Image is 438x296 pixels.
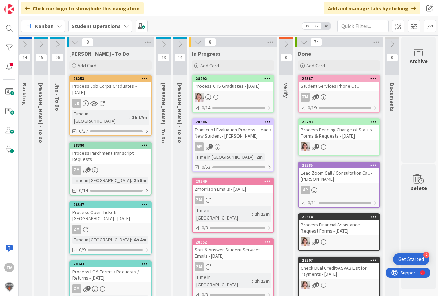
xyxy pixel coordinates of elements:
[129,114,130,121] span: :
[302,23,312,29] span: 1x
[299,142,379,151] div: EW
[192,50,221,57] span: In Progress
[299,82,379,91] div: Student Services Phone Call
[193,178,273,185] div: 28349
[283,83,289,98] span: Verify
[315,282,319,287] span: 1
[410,57,428,65] div: Archive
[299,162,379,183] div: 28385Lead Zoom Call / Consultation Call - [PERSON_NAME]
[70,149,151,164] div: Process Parchment Transcript Requests
[72,166,81,175] div: ZM
[299,168,379,183] div: Lead Zoom Call / Consultation Call - [PERSON_NAME]
[280,54,292,62] span: 0
[79,246,86,253] span: 0/9
[308,104,317,111] span: 0/19
[299,186,379,194] div: AP
[299,220,379,235] div: Process Financial Assistance Request Forms - [DATE]
[423,252,429,258] div: 4
[54,83,61,111] span: Jho - To Do
[301,281,310,289] img: EW
[195,262,204,271] div: ZM
[72,110,129,125] div: Time in [GEOGRAPHIC_DATA]
[132,177,148,184] div: 2h 5m
[72,225,81,234] div: ZM
[73,76,151,81] div: 28253
[78,62,100,69] span: Add Card...
[306,62,328,69] span: Add Card...
[70,166,151,175] div: ZM
[315,94,319,99] span: 1
[193,82,273,91] div: Process CHS Graduates - [DATE]
[69,50,129,57] span: Zaida - To Do
[299,281,379,289] div: EW
[298,50,311,57] span: Done
[70,261,151,282] div: 28343Process LOA Forms / Requests / Returns - [DATE]
[337,20,389,32] input: Quick Filter...
[301,186,310,194] div: AP
[299,93,379,102] div: ZM
[160,83,167,143] span: Eric - To Do
[302,163,379,168] div: 28385
[14,1,31,9] span: Support
[70,261,151,267] div: 28343
[312,23,321,29] span: 2x
[200,62,222,69] span: Add Card...
[131,177,132,184] span: :
[73,143,151,148] div: 28380
[21,83,28,105] span: BackLog
[70,142,151,149] div: 28380
[299,214,379,235] div: 28314Process Financial Assistance Request Forms - [DATE]
[204,38,216,46] span: 8
[253,210,271,218] div: 2h 23m
[301,93,310,102] div: ZM
[196,120,273,125] div: 28386
[299,162,379,168] div: 28385
[209,144,213,149] span: 1
[193,125,273,140] div: Transcript Evaluation Process - Lead / New Student - [PERSON_NAME]
[72,177,131,184] div: Time in [GEOGRAPHIC_DATA]
[73,262,151,267] div: 28343
[302,215,379,220] div: 28314
[192,75,274,113] a: 28292Process CHS Graduates - [DATE]EW0/14
[301,142,310,151] img: EW
[202,104,210,111] span: 0/14
[299,257,379,263] div: 28307
[299,263,379,279] div: Check Dual Credit/ASVAB List for Payments - [DATE]
[193,185,273,193] div: Zmorrison Emails - [DATE]
[193,142,273,151] div: AP
[298,75,380,113] a: 28387Student Services Phone CallZM0/19
[195,142,204,151] div: AP
[35,54,47,62] span: 15
[195,273,252,288] div: Time in [GEOGRAPHIC_DATA]
[299,119,379,140] div: 28293Process Pending Change of Status Forms & Requests - [DATE]
[321,23,330,29] span: 3x
[255,153,265,161] div: 2m
[324,2,420,14] div: Add and manage tabs by clicking
[195,206,252,222] div: Time in [GEOGRAPHIC_DATA]
[72,236,131,244] div: Time in [GEOGRAPHIC_DATA]
[70,208,151,223] div: Process Open Tickets - [GEOGRAPHIC_DATA] - [DATE]
[70,142,151,164] div: 28380Process Parchment Transcript Requests
[252,277,253,285] span: :
[398,256,424,263] div: Get Started
[4,263,14,272] div: ZM
[315,239,319,244] span: 1
[82,38,93,46] span: 8
[299,119,379,125] div: 28293
[302,120,379,125] div: 28293
[86,167,91,172] span: 2
[193,239,273,260] div: 28352Sort & Answer Student Services Emails - [DATE]
[131,236,132,244] span: :
[298,118,380,156] a: 28293Process Pending Change of Status Forms & Requests - [DATE]EW
[410,184,427,192] div: Delete
[35,3,38,8] div: 9+
[72,99,81,108] div: JR
[196,179,273,184] div: 28349
[195,196,204,204] div: ZM
[193,93,273,102] div: EW
[4,282,14,292] img: avatar
[19,54,30,62] span: 14
[193,239,273,245] div: 28352
[72,23,121,29] b: Student Operations
[70,99,151,108] div: JR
